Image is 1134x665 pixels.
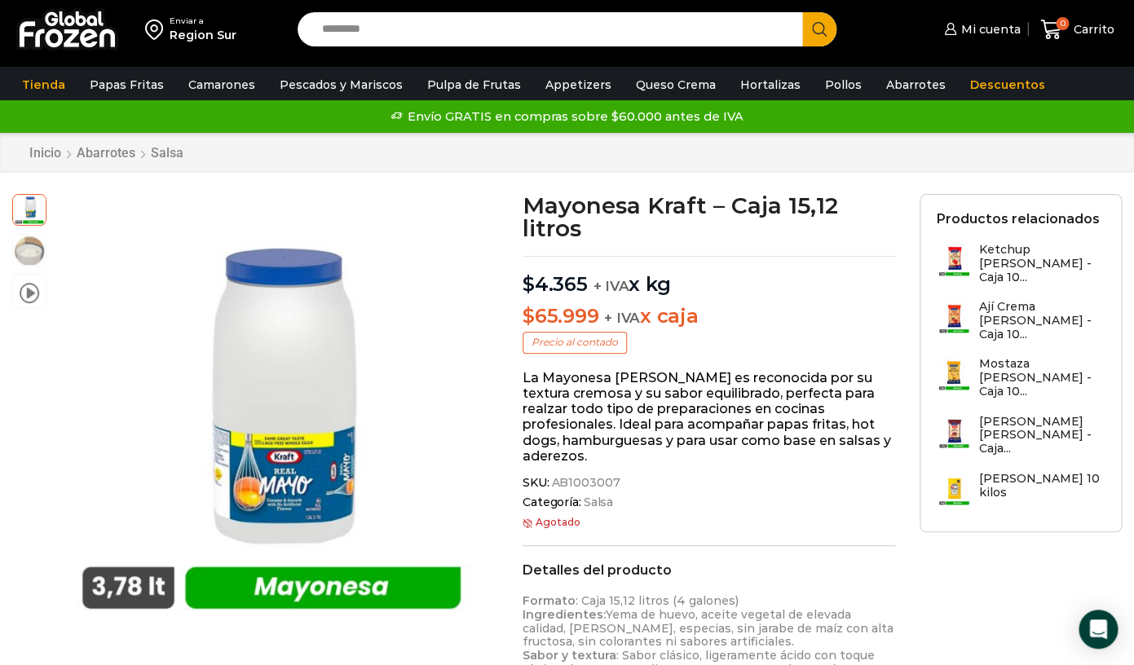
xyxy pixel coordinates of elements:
[593,278,629,294] span: + IVA
[979,472,1105,500] h3: [PERSON_NAME] 10 kilos
[419,69,529,100] a: Pulpa de Frutas
[55,194,488,628] img: mayonesa heinz
[817,69,870,100] a: Pollos
[523,593,576,608] strong: Formato
[962,69,1053,100] a: Descuentos
[76,145,136,161] a: Abarrotes
[14,69,73,100] a: Tienda
[604,310,640,326] span: + IVA
[979,415,1105,456] h3: [PERSON_NAME] [PERSON_NAME] - Caja...
[29,145,62,161] a: Inicio
[523,304,598,328] bdi: 65.999
[523,305,895,328] p: x caja
[523,370,895,464] p: La Mayonesa [PERSON_NAME] es reconocida por su textura cremosa y su sabor equilibrado, perfecta p...
[523,194,895,240] h1: Mayonesa Kraft – Caja 15,12 litros
[523,648,616,663] strong: Sabor y textura
[937,300,1105,349] a: Ají Crema [PERSON_NAME] - Caja 10...
[170,15,236,27] div: Enviar a
[628,69,724,100] a: Queso Crema
[1069,21,1114,37] span: Carrito
[13,192,46,225] span: mayonesa heinz
[180,69,263,100] a: Camarones
[82,69,172,100] a: Papas Fritas
[979,243,1105,284] h3: Ketchup [PERSON_NAME] - Caja 10...
[523,256,895,297] p: x kg
[802,12,836,46] button: Search button
[523,476,895,490] span: SKU:
[549,476,620,490] span: AB1003007
[937,472,1105,507] a: [PERSON_NAME] 10 kilos
[55,194,488,628] div: 1 / 3
[732,69,809,100] a: Hortalizas
[581,495,613,509] a: Salsa
[537,69,620,100] a: Appetizers
[937,243,1105,292] a: Ketchup [PERSON_NAME] - Caja 10...
[937,415,1105,464] a: [PERSON_NAME] [PERSON_NAME] - Caja...
[937,211,1100,227] h2: Productos relacionados
[29,145,184,161] nav: Breadcrumb
[145,15,170,43] img: address-field-icon.svg
[1056,17,1069,30] span: 0
[523,495,895,509] span: Categoría:
[523,332,627,353] p: Precio al contado
[1036,11,1118,49] a: 0 Carrito
[523,562,895,578] h2: Detalles del producto
[979,300,1105,341] h3: Ají Crema [PERSON_NAME] - Caja 10...
[940,13,1020,46] a: Mi cuenta
[523,272,535,296] span: $
[13,235,46,267] span: mayonesa kraft
[271,69,411,100] a: Pescados y Mariscos
[979,357,1105,398] h3: Mostaza [PERSON_NAME] - Caja 10...
[956,21,1020,37] span: Mi cuenta
[878,69,954,100] a: Abarrotes
[523,272,588,296] bdi: 4.365
[1079,610,1118,649] div: Open Intercom Messenger
[523,517,895,528] p: Agotado
[523,304,535,328] span: $
[937,357,1105,406] a: Mostaza [PERSON_NAME] - Caja 10...
[170,27,236,43] div: Region Sur
[523,607,606,622] strong: Ingredientes:
[150,145,184,161] a: Salsa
